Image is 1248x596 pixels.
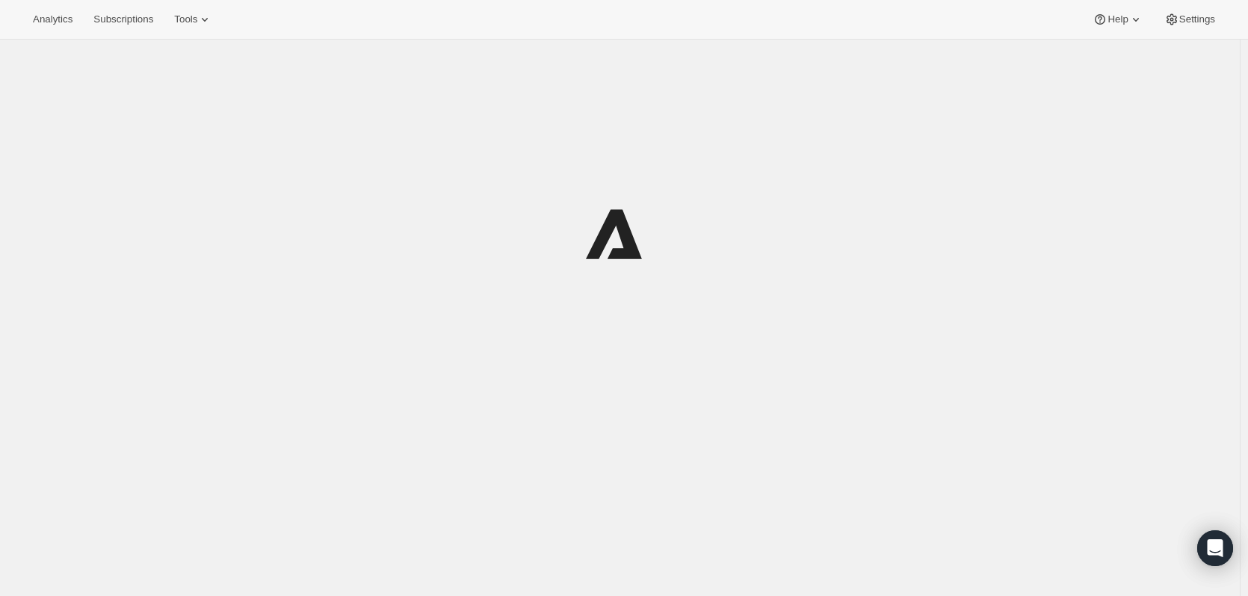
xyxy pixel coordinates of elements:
span: Help [1108,13,1128,25]
span: Tools [174,13,197,25]
span: Analytics [33,13,72,25]
span: Subscriptions [93,13,153,25]
span: Settings [1179,13,1215,25]
div: Open Intercom Messenger [1197,530,1233,566]
button: Tools [165,9,221,30]
button: Analytics [24,9,81,30]
button: Settings [1155,9,1224,30]
button: Help [1084,9,1152,30]
button: Subscriptions [84,9,162,30]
